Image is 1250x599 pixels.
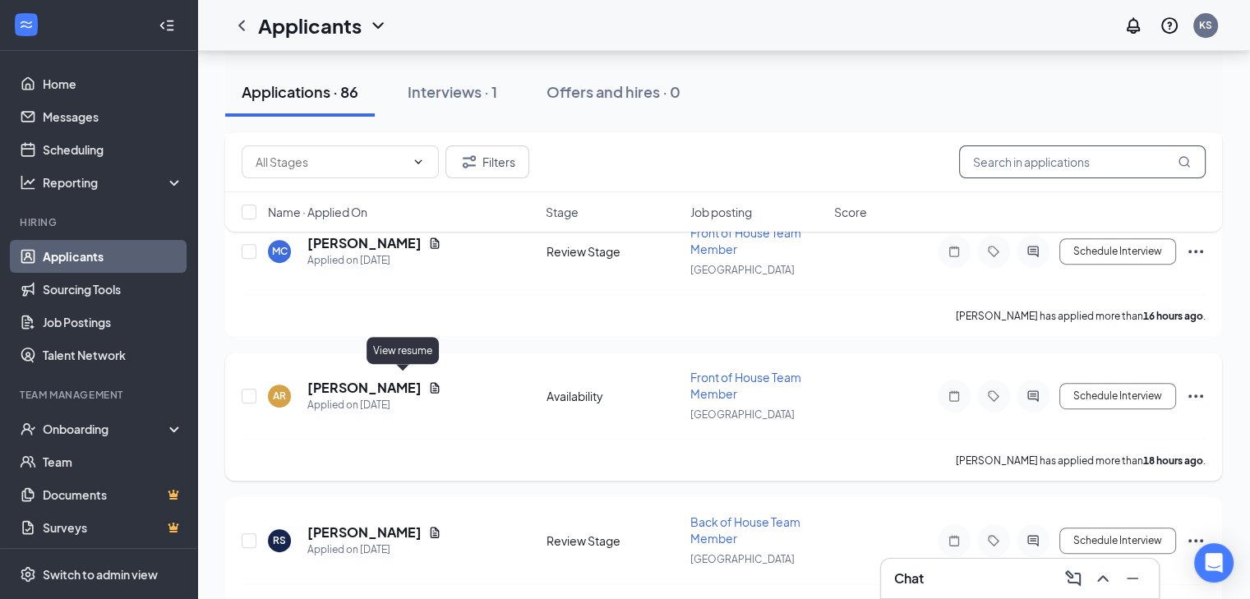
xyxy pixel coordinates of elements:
h3: Chat [894,569,924,587]
a: SurveysCrown [43,511,183,544]
svg: ActiveChat [1023,389,1043,403]
svg: ComposeMessage [1063,569,1083,588]
div: Interviews · 1 [408,81,497,102]
button: Minimize [1119,565,1146,592]
svg: Filter [459,152,479,172]
svg: Document [428,526,441,539]
svg: QuestionInfo [1160,16,1179,35]
svg: Notifications [1123,16,1143,35]
svg: ChevronDown [368,16,388,35]
svg: MagnifyingGlass [1178,155,1191,168]
div: Applied on [DATE] [307,541,441,558]
button: Schedule Interview [1059,238,1176,265]
div: Applied on [DATE] [307,397,441,413]
span: [GEOGRAPHIC_DATA] [690,408,795,421]
svg: Minimize [1123,569,1142,588]
h5: [PERSON_NAME] [307,523,422,541]
div: Hiring [20,215,180,229]
svg: ChevronLeft [232,16,251,35]
input: All Stages [256,153,405,171]
div: Availability [547,388,680,404]
a: Messages [43,100,183,133]
h1: Applicants [258,12,362,39]
div: Offers and hires · 0 [547,81,680,102]
svg: Ellipses [1186,242,1206,261]
span: Front of House Team Member [690,370,801,401]
div: Reporting [43,174,184,191]
div: Switch to admin view [43,566,158,583]
div: Applied on [DATE] [307,252,441,269]
span: Job posting [690,204,752,220]
a: DocumentsCrown [43,478,183,511]
p: [PERSON_NAME] has applied more than . [956,454,1206,468]
div: Review Stage [547,243,680,260]
div: Open Intercom Messenger [1194,543,1234,583]
a: Home [43,67,183,100]
span: [GEOGRAPHIC_DATA] [690,553,795,565]
svg: ChevronDown [412,155,425,168]
div: Team Management [20,388,180,402]
svg: Ellipses [1186,386,1206,406]
svg: Note [944,245,964,258]
span: Back of House Team Member [690,514,800,546]
span: Score [834,204,867,220]
a: Team [43,445,183,478]
a: Applicants [43,240,183,273]
a: Sourcing Tools [43,273,183,306]
svg: ChevronUp [1093,569,1113,588]
div: Review Stage [547,532,680,549]
svg: Note [944,389,964,403]
svg: ActiveChat [1023,534,1043,547]
button: ChevronUp [1090,565,1116,592]
a: Scheduling [43,133,183,166]
svg: Settings [20,566,36,583]
div: MC [272,244,288,258]
svg: ActiveChat [1023,245,1043,258]
div: Applications · 86 [242,81,358,102]
div: AR [273,389,286,403]
svg: UserCheck [20,421,36,437]
p: [PERSON_NAME] has applied more than . [956,309,1206,323]
div: Onboarding [43,421,169,437]
b: 16 hours ago [1143,310,1203,322]
svg: Analysis [20,174,36,191]
a: Talent Network [43,339,183,371]
span: Stage [546,204,579,220]
svg: Tag [984,534,1003,547]
svg: Tag [984,389,1003,403]
svg: Collapse [159,17,175,34]
svg: Ellipses [1186,531,1206,551]
div: KS [1199,18,1212,32]
input: Search in applications [959,145,1206,178]
h5: [PERSON_NAME] [307,379,422,397]
svg: WorkstreamLogo [18,16,35,33]
button: Schedule Interview [1059,383,1176,409]
span: Name · Applied On [268,204,367,220]
svg: Document [428,381,441,394]
svg: Note [944,534,964,547]
button: Filter Filters [445,145,529,178]
a: Job Postings [43,306,183,339]
span: Front of House Team Member [690,225,801,256]
b: 18 hours ago [1143,454,1203,467]
svg: Tag [984,245,1003,258]
div: View resume [367,337,439,364]
div: RS [273,533,286,547]
span: [GEOGRAPHIC_DATA] [690,264,795,276]
button: ComposeMessage [1060,565,1086,592]
button: Schedule Interview [1059,528,1176,554]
